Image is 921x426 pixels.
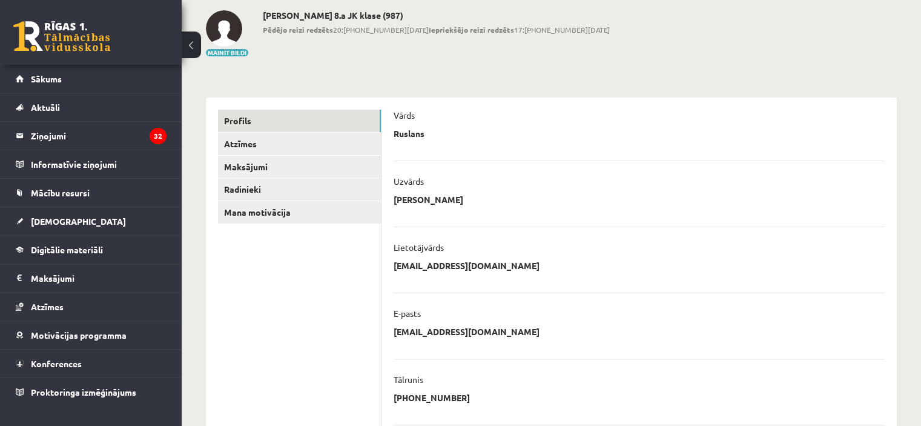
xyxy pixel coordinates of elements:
a: Aktuāli [16,93,167,121]
a: Radinieki [218,178,381,201]
a: Atzīmes [16,293,167,321]
span: [DEMOGRAPHIC_DATA] [31,216,126,227]
span: 20:[PHONE_NUMBER][DATE] 17:[PHONE_NUMBER][DATE] [263,24,610,35]
legend: Ziņojumi [31,122,167,150]
a: Konferences [16,350,167,378]
span: Motivācijas programma [31,330,127,341]
span: Aktuāli [31,102,60,113]
b: Iepriekšējo reizi redzēts [429,25,514,35]
a: Digitālie materiāli [16,236,167,264]
span: Atzīmes [31,301,64,312]
a: [DEMOGRAPHIC_DATA] [16,207,167,235]
a: Motivācijas programma [16,321,167,349]
a: Rīgas 1. Tālmācības vidusskola [13,21,110,52]
a: Profils [218,110,381,132]
span: Digitālie materiāli [31,244,103,255]
p: Ruslans [394,128,424,139]
h2: [PERSON_NAME] 8.a JK klase (987) [263,10,610,21]
a: Mana motivācija [218,201,381,224]
legend: Maksājumi [31,264,167,292]
p: [PHONE_NUMBER] [394,392,470,403]
a: Sākums [16,65,167,93]
span: Mācību resursi [31,187,90,198]
a: Maksājumi [218,156,381,178]
p: Uzvārds [394,176,424,187]
p: Lietotājvārds [394,242,444,253]
i: 32 [150,128,167,144]
b: Pēdējo reizi redzēts [263,25,333,35]
p: [EMAIL_ADDRESS][DOMAIN_NAME] [394,260,540,271]
img: Ruslans Ignatovs [206,10,242,47]
p: Tālrunis [394,374,423,385]
a: Proktoringa izmēģinājums [16,378,167,406]
p: [PERSON_NAME] [394,194,463,205]
a: Mācību resursi [16,179,167,207]
p: E-pasts [394,308,421,319]
legend: Informatīvie ziņojumi [31,150,167,178]
a: Maksājumi [16,264,167,292]
a: Atzīmes [218,133,381,155]
a: Ziņojumi32 [16,122,167,150]
a: Informatīvie ziņojumi [16,150,167,178]
p: [EMAIL_ADDRESS][DOMAIN_NAME] [394,326,540,337]
button: Mainīt bildi [206,49,248,56]
p: Vārds [394,110,415,121]
span: Proktoringa izmēģinājums [31,387,136,398]
span: Sākums [31,73,62,84]
span: Konferences [31,358,82,369]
